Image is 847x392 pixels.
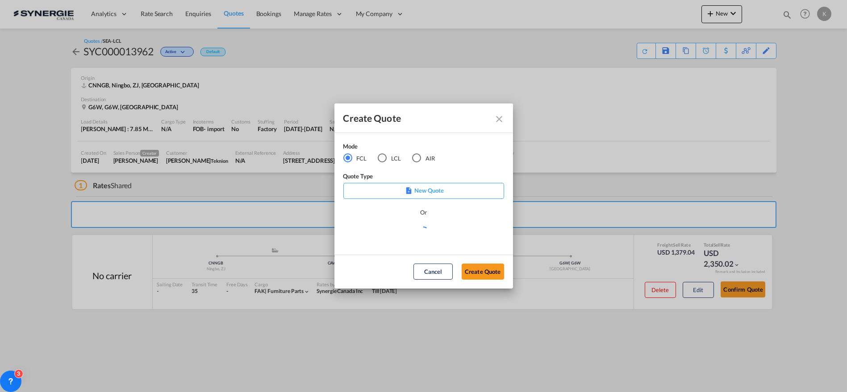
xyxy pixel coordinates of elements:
md-radio-button: LCL [378,153,401,163]
button: Cancel [413,264,453,280]
md-icon: Close dialog [494,114,505,124]
md-radio-button: FCL [343,153,367,163]
div: Create Quote [343,112,488,124]
div: Or [420,208,427,217]
md-radio-button: AIR [412,153,435,163]
button: Create Quote [462,264,504,280]
md-dialog: Create QuoteModeFCL LCLAIR ... [334,103,513,289]
div: Mode [343,142,446,153]
button: Close dialog [491,110,507,126]
div: Quote Type [343,172,504,183]
div: New Quote [343,183,504,199]
p: New Quote [346,186,501,195]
